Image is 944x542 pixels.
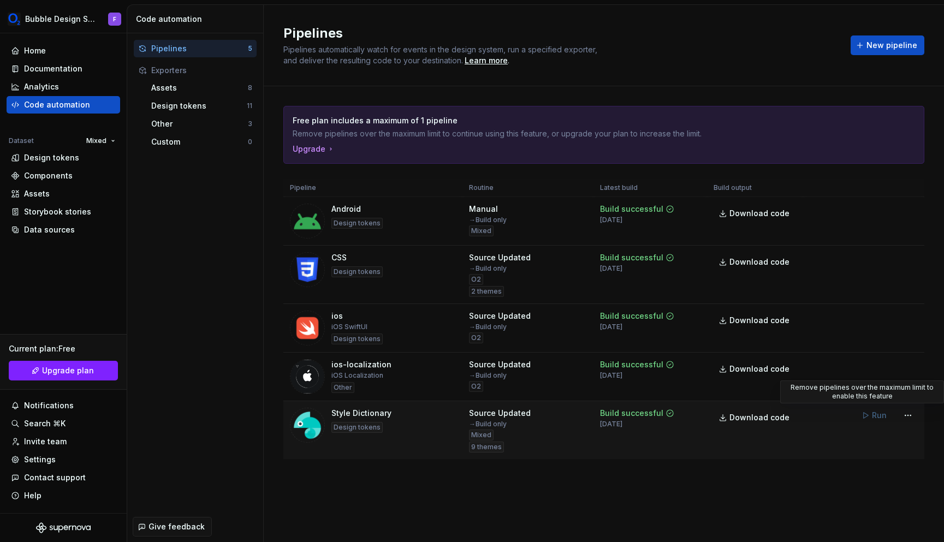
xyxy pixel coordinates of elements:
[469,332,483,343] div: O2
[600,264,622,273] div: [DATE]
[469,420,507,428] div: → Build only
[331,422,383,433] div: Design tokens
[7,221,120,239] a: Data sources
[25,14,95,25] div: Bubble Design System
[707,179,803,197] th: Build output
[149,521,205,532] span: Give feedback
[593,179,707,197] th: Latest build
[729,412,789,423] span: Download code
[463,57,509,65] span: .
[7,433,120,450] a: Invite team
[113,15,116,23] div: F
[469,323,507,331] div: → Build only
[469,381,483,392] div: O2
[147,133,257,151] a: Custom0
[24,170,73,181] div: Components
[729,208,789,219] span: Download code
[293,128,839,139] p: Remove pipelines over the maximum limit to continue using this feature, or upgrade your plan to i...
[469,359,531,370] div: Source Updated
[283,179,462,197] th: Pipeline
[600,252,663,263] div: Build successful
[24,63,82,74] div: Documentation
[469,252,531,263] div: Source Updated
[147,97,257,115] button: Design tokens11
[331,408,391,419] div: Style Dictionary
[331,382,354,393] div: Other
[248,138,252,146] div: 0
[8,13,21,26] img: 1a847f6c-1245-4c66-adf2-ab3a177fc91e.png
[714,252,797,272] a: Download code
[465,55,508,66] a: Learn more
[471,287,502,296] span: 2 themes
[600,408,663,419] div: Build successful
[7,185,120,202] a: Assets
[147,115,257,133] button: Other3
[600,204,663,215] div: Build successful
[7,397,120,414] button: Notifications
[331,333,383,344] div: Design tokens
[134,40,257,57] button: Pipelines5
[248,84,252,92] div: 8
[81,133,120,148] button: Mixed
[24,490,41,501] div: Help
[24,400,74,411] div: Notifications
[136,14,259,25] div: Code automation
[133,517,212,537] button: Give feedback
[36,522,91,533] svg: Supernova Logo
[7,469,120,486] button: Contact support
[600,420,622,428] div: [DATE]
[293,144,335,154] button: Upgrade
[283,25,838,42] h2: Pipelines
[24,188,50,199] div: Assets
[293,115,839,126] p: Free plan includes a maximum of 1 pipeline
[331,371,383,380] div: iOS Localization
[714,359,797,379] a: Download code
[331,266,383,277] div: Design tokens
[714,408,797,427] a: Download code
[462,179,593,197] th: Routine
[24,81,59,92] div: Analytics
[331,204,361,215] div: Android
[24,436,67,447] div: Invite team
[9,343,118,354] div: Current plan : Free
[7,42,120,59] a: Home
[24,152,79,163] div: Design tokens
[866,40,917,51] span: New pipeline
[86,136,106,145] span: Mixed
[151,82,248,93] div: Assets
[331,218,383,229] div: Design tokens
[469,204,498,215] div: Manual
[151,43,248,54] div: Pipelines
[469,274,483,285] div: O2
[600,311,663,321] div: Build successful
[471,443,502,451] span: 9 themes
[147,79,257,97] button: Assets8
[248,120,252,128] div: 3
[714,204,797,223] a: Download code
[600,216,622,224] div: [DATE]
[24,418,66,429] div: Search ⌘K
[714,311,797,330] a: Download code
[7,203,120,221] a: Storybook stories
[2,7,124,31] button: Bubble Design SystemF
[151,136,248,147] div: Custom
[151,100,247,111] div: Design tokens
[600,371,622,380] div: [DATE]
[42,365,94,376] span: Upgrade plan
[851,35,924,55] button: New pipeline
[469,264,507,273] div: → Build only
[247,102,252,110] div: 11
[7,451,120,468] a: Settings
[7,487,120,504] button: Help
[24,472,86,483] div: Contact support
[7,149,120,166] a: Design tokens
[331,323,367,331] div: iOS SwiftUI
[7,415,120,432] button: Search ⌘K
[9,361,118,380] button: Upgrade plan
[7,78,120,96] a: Analytics
[600,359,663,370] div: Build successful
